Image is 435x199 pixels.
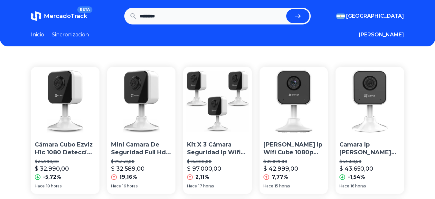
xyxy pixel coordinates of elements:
[111,164,145,173] p: $ 32.589,00
[44,13,87,20] span: MercadoTrack
[336,14,345,19] img: Argentina
[263,184,273,189] span: Hace
[35,159,96,164] p: $ 34.990,00
[351,184,366,189] span: 16 horas
[187,184,197,189] span: Hace
[260,67,328,136] img: Camara Ezviz Ip Wifi Cube 1080p Interior (cs-h1c 1080p)
[346,12,404,20] span: [GEOGRAPHIC_DATA]
[107,67,176,194] a: Mini Camara De Seguridad Full Hd 1080p Ezviz Wifi H1c AudioMini Camara De Seguridad Full Hd 1080p...
[359,31,404,39] button: [PERSON_NAME]
[263,159,324,164] p: $ 39.899,00
[31,67,99,194] a: Cámara Cubo Ezviz H1c 1080 Detección Movimiento Gran Angular Color BlancoCámara Cubo Ezviz H1c 10...
[263,141,324,157] p: [PERSON_NAME] Ip Wifi Cube 1080p Interior (cs-h1c 1080p)
[31,11,41,21] img: MercadoTrack
[111,159,172,164] p: $ 27.348,00
[111,184,121,189] span: Hace
[187,159,248,164] p: $ 95.000,00
[336,67,404,136] img: Camara Ip Wifi Ezviz Cs-h1c 1080p Comunicacion Bidireccional
[260,67,328,194] a: Camara Ezviz Ip Wifi Cube 1080p Interior (cs-h1c 1080p)[PERSON_NAME] Ip Wifi Cube 1080p Interior ...
[111,141,172,157] p: Mini Camara De Seguridad Full Hd 1080p Ezviz Wifi H1c Audio
[339,141,400,157] p: Camara Ip [PERSON_NAME] Cs-h1c 1080p Comunicacion Bidireccional
[187,164,221,173] p: $ 97.000,00
[195,173,209,181] p: 2,11%
[336,12,404,20] button: [GEOGRAPHIC_DATA]
[107,67,176,136] img: Mini Camara De Seguridad Full Hd 1080p Ezviz Wifi H1c Audio
[263,164,298,173] p: $ 42.999,00
[348,173,365,181] p: -1,54%
[339,159,400,164] p: $ 44.331,50
[77,6,92,13] span: BETA
[339,164,373,173] p: $ 43.650,00
[35,141,96,157] p: Cámara Cubo Ezviz H1c 1080 Detección Movimiento Gran Angular Color [PERSON_NAME]
[31,67,99,136] img: Cámara Cubo Ezviz H1c 1080 Detección Movimiento Gran Angular Color Blanco
[46,184,61,189] span: 18 horas
[272,173,288,181] p: 7,77%
[31,11,87,21] a: MercadoTrackBETA
[35,184,45,189] span: Hace
[119,173,137,181] p: 19,16%
[339,184,349,189] span: Hace
[336,67,404,194] a: Camara Ip Wifi Ezviz Cs-h1c 1080p Comunicacion BidireccionalCamara Ip [PERSON_NAME] Cs-h1c 1080p ...
[43,173,61,181] p: -5,72%
[183,67,252,136] img: Kit X 3 Cámara Seguridad Ip Wifi Ezviz H1c 2mp Full Hd Mini
[183,67,252,194] a: Kit X 3 Cámara Seguridad Ip Wifi Ezviz H1c 2mp Full Hd MiniKit X 3 Cámara Seguridad Ip Wifi Ezviz...
[35,164,69,173] p: $ 32.990,00
[31,31,44,39] a: Inicio
[275,184,290,189] span: 15 horas
[122,184,137,189] span: 16 horas
[198,184,214,189] span: 17 horas
[187,141,248,157] p: Kit X 3 Cámara Seguridad Ip Wifi Ezviz H1c 2mp Full Hd Mini
[52,31,89,39] a: Sincronizacion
